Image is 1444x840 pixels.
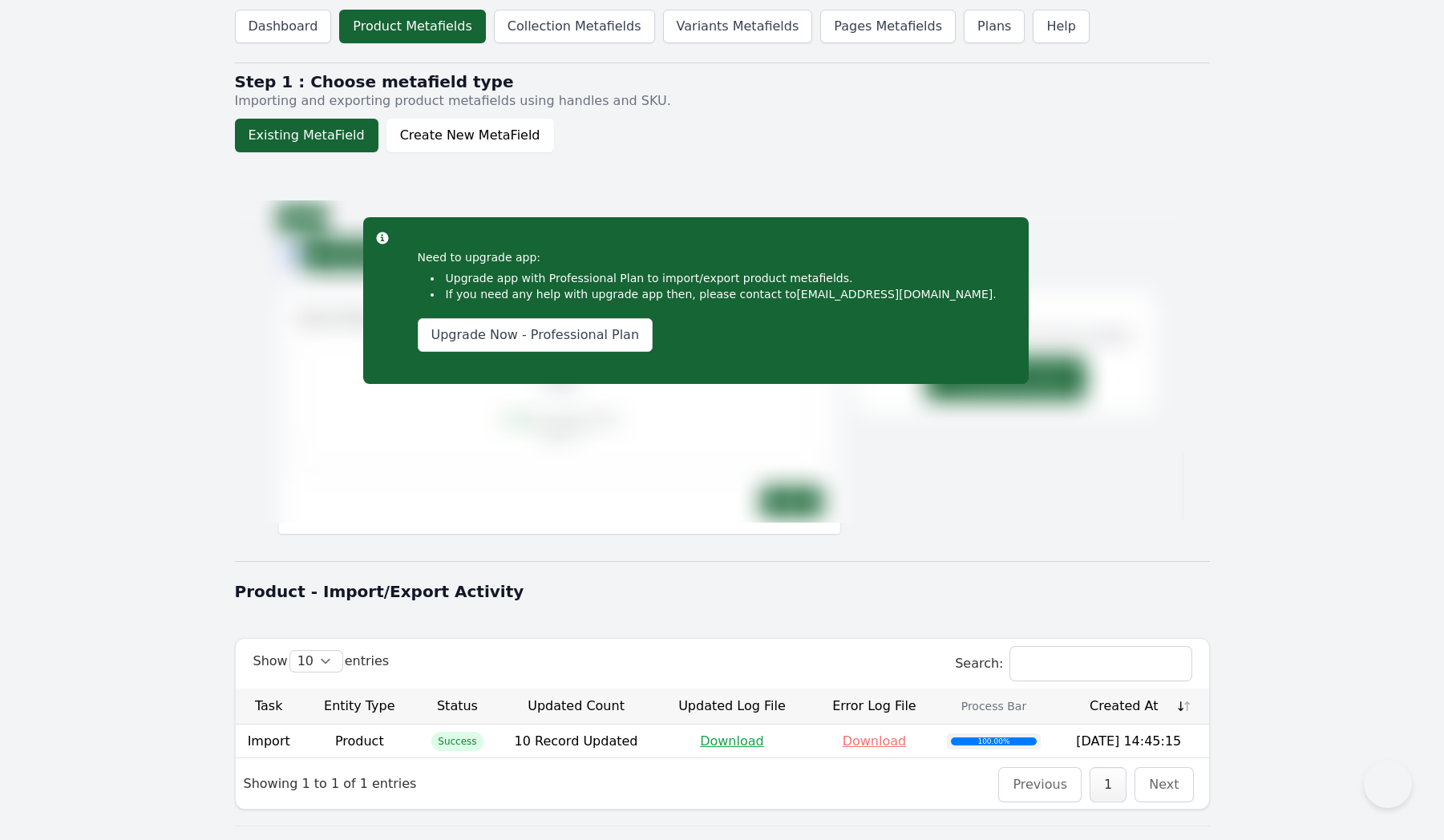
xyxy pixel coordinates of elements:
[235,580,1210,603] h1: Product - Import/Export Activity
[253,653,390,668] label: Show entries
[1010,647,1191,680] input: Search:
[236,725,302,757] td: Import
[700,733,764,749] a: Download
[1149,777,1179,792] a: Next
[663,10,813,43] a: Variants Metafields
[431,732,483,751] span: Success
[302,725,417,757] td: Product
[431,286,997,302] li: If you need any help with upgrade app then, please contact to .
[951,737,1037,745] div: 100.00%
[955,656,1191,671] label: Search:
[386,119,554,152] button: Create New MetaField
[235,72,1210,91] h2: Step 1 : Choose metafield type
[820,10,956,43] a: Pages Metafields
[843,733,907,749] a: Download
[236,763,425,804] div: Showing 1 to 1 of 1 entries
[1049,689,1208,725] th: Created At: activate to sort column ascending
[515,733,638,749] span: 10 Record Updated
[418,318,653,352] a: Upgrade Now - Professional Plan
[494,10,655,43] a: Collection Metafields
[339,10,485,43] a: Product Metafields
[235,200,1183,535] img: Image-blur1.png
[964,10,1025,43] a: Plans
[290,651,342,672] select: Showentries
[1104,777,1112,792] a: 1
[431,270,997,286] li: Upgrade app with Professional Plan to import/export product metafields.
[796,288,993,301] a: [EMAIL_ADDRESS][DOMAIN_NAME]
[1033,10,1089,43] a: Help
[1049,725,1208,757] td: [DATE] 14:45:15
[235,91,1210,111] p: Importing and exporting product metafields using handles and SKU.
[235,119,378,152] button: Existing MetaField
[1364,760,1412,808] iframe: Toggle Customer Support
[1013,777,1067,792] a: Previous
[418,251,541,264] span: Need to upgrade app:
[235,10,332,43] a: Dashboard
